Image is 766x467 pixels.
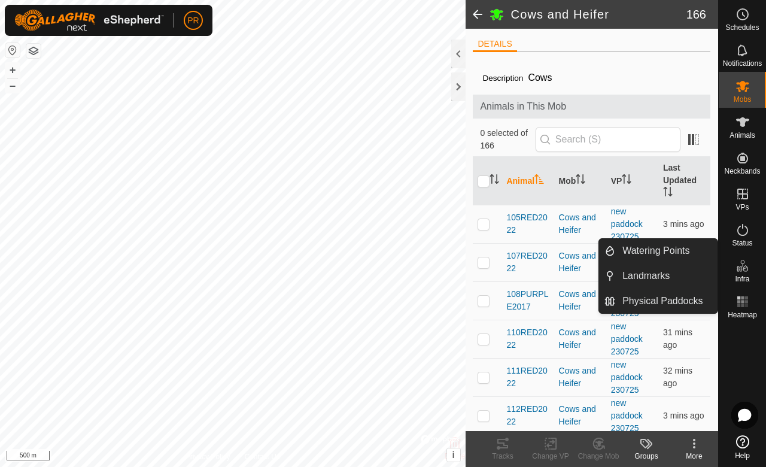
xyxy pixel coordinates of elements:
[735,452,750,459] span: Help
[559,326,601,351] div: Cows and Heifer
[611,283,643,318] a: new paddock 230725
[658,157,710,205] th: Last Updated
[611,207,643,241] a: new paddock 230725
[615,289,718,313] a: Physical Paddocks
[559,288,601,313] div: Cows and Heifer
[559,365,601,390] div: Cows and Heifer
[5,78,20,93] button: –
[719,430,766,464] a: Help
[686,5,706,23] span: 166
[554,157,606,205] th: Mob
[615,264,718,288] a: Landmarks
[482,74,523,83] label: Description
[506,250,549,275] span: 107RED2022
[559,403,601,428] div: Cows and Heifer
[670,451,718,462] div: More
[536,127,680,152] input: Search (S)
[723,60,762,67] span: Notifications
[663,327,692,350] span: 26 Aug 2025, 8:37 am
[622,176,631,186] p-sorticon: Activate to sort
[511,7,686,22] h2: Cows and Heifer
[615,239,718,263] a: Watering Points
[622,451,670,462] div: Groups
[506,326,549,351] span: 110RED2022
[559,211,601,236] div: Cows and Heifer
[473,38,516,52] li: DETAILS
[187,14,199,27] span: PR
[506,365,549,390] span: 111RED2022
[480,99,703,114] span: Animals in This Mob
[576,176,585,186] p-sorticon: Activate to sort
[599,289,718,313] li: Physical Paddocks
[244,451,279,462] a: Contact Us
[479,451,527,462] div: Tracks
[506,403,549,428] span: 112RED2022
[663,366,692,388] span: 26 Aug 2025, 8:35 am
[452,450,454,460] span: i
[501,157,554,205] th: Animal
[663,189,673,198] p-sorticon: Activate to sort
[724,168,760,175] span: Neckbands
[611,322,643,356] a: new paddock 230725
[735,275,749,283] span: Infra
[26,44,41,58] button: Map Layers
[622,269,670,283] span: Landmarks
[5,43,20,57] button: Reset Map
[735,204,749,211] span: VPs
[611,360,643,395] a: new paddock 230725
[534,176,544,186] p-sorticon: Activate to sort
[574,451,622,462] div: Change Mob
[729,132,755,139] span: Animals
[663,411,704,420] span: 26 Aug 2025, 9:04 am
[447,448,460,462] button: i
[480,127,535,152] span: 0 selected of 166
[599,264,718,288] li: Landmarks
[734,96,751,103] span: Mobs
[622,244,689,258] span: Watering Points
[622,294,703,308] span: Physical Paddocks
[611,398,643,433] a: new paddock 230725
[725,24,759,31] span: Schedules
[5,63,20,77] button: +
[506,211,549,236] span: 105RED2022
[732,239,752,247] span: Status
[523,68,557,87] span: Cows
[599,239,718,263] li: Watering Points
[663,219,704,229] span: 26 Aug 2025, 9:04 am
[559,250,601,275] div: Cows and Heifer
[606,157,658,205] th: VP
[14,10,164,31] img: Gallagher Logo
[186,451,230,462] a: Privacy Policy
[527,451,574,462] div: Change VP
[728,311,757,319] span: Heatmap
[490,176,499,186] p-sorticon: Activate to sort
[506,288,549,313] span: 108PURPLE2017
